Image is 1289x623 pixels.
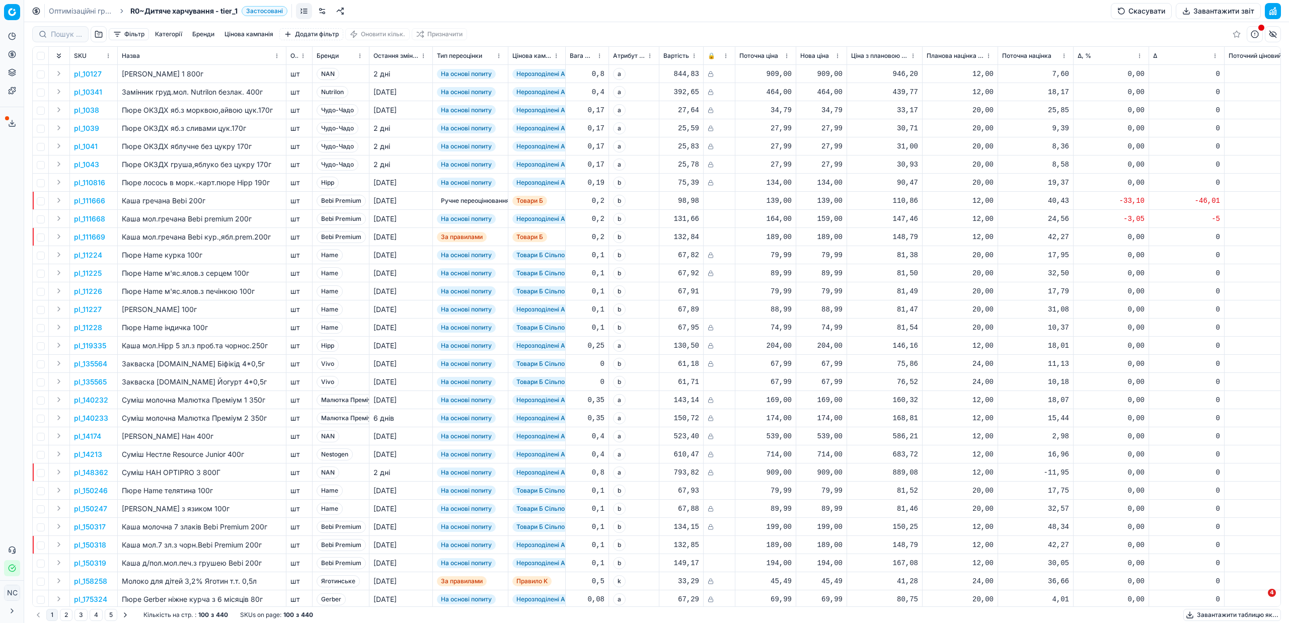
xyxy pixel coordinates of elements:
span: На основі попиту [437,141,496,151]
button: Бренди [188,28,218,40]
strong: 100 [283,611,294,619]
span: [DATE] [373,196,397,205]
div: 0,17 [570,160,604,170]
button: pl_135564 [74,359,107,369]
button: pl_110816 [74,178,105,188]
div: 159,00 [800,214,843,224]
button: Фільтр [109,28,149,40]
span: [DATE] [373,106,397,114]
div: 0,8 [570,69,604,79]
div: 12,00 [927,196,994,206]
p: pl_148362 [74,468,108,478]
div: 909,00 [800,69,843,79]
button: Expand [53,448,65,460]
button: Додати фільтр [279,28,343,40]
p: pl_11227 [74,304,102,315]
p: pl_14174 [74,431,101,441]
button: Expand [53,430,65,442]
button: Expand [53,357,65,369]
button: Expand [53,303,65,315]
div: шт [290,141,308,151]
div: 0,00 [1078,160,1145,170]
span: b [613,213,626,225]
button: pl_140232 [74,395,108,405]
div: 139,00 [739,196,792,206]
p: pl_150247 [74,504,107,514]
button: pl_111668 [74,214,105,224]
div: -46,01 [1153,196,1220,206]
span: Вага Net [570,52,594,60]
span: b [613,195,626,207]
span: Чудо-Чадо [317,122,358,134]
button: Expand [53,538,65,551]
button: Оновити кільк. [345,28,410,40]
button: Expand [53,122,65,134]
button: Expand [53,140,65,152]
div: 27,99 [800,160,843,170]
button: Expand [53,593,65,605]
div: 0,17 [570,141,604,151]
button: Expand [53,502,65,514]
span: [DATE] [373,214,397,223]
div: 147,46 [851,214,918,224]
span: На основі попиту [437,105,496,115]
div: 0,00 [1078,105,1145,115]
button: Завантажити таблицю як... [1183,609,1281,621]
div: 0,00 [1078,69,1145,79]
span: NAN [317,68,339,80]
span: Чудо-Чадо [317,159,358,171]
p: Пюре ОКЗДХ яблучне без цукру 170г [122,141,282,151]
span: Товари Б [512,232,547,242]
button: pl_11225 [74,268,102,278]
span: Чудо-Чадо [317,104,358,116]
span: Цінова кампанія [512,52,551,60]
div: 0,00 [1078,141,1145,151]
button: Expand all [53,50,65,62]
div: 0 [1153,178,1220,188]
div: 946,20 [851,69,918,79]
span: R0~Дитяче харчування - tier_1 [130,6,238,16]
button: Expand [53,194,65,206]
div: 24,56 [1002,214,1069,224]
button: pl_14213 [74,449,102,459]
span: a [613,140,626,152]
div: 27,99 [739,160,792,170]
div: 0 [1153,123,1220,133]
div: 0,17 [570,123,604,133]
button: Expand [53,575,65,587]
span: 4 [1268,589,1276,597]
div: 25,78 [663,160,699,170]
div: 25,85 [1002,105,1069,115]
button: Expand [53,394,65,406]
button: pl_1038 [74,105,99,115]
p: Каша гречана Bebi 200г [122,196,282,206]
button: 5 [105,609,117,621]
div: 164,00 [739,214,792,224]
button: pl_150246 [74,486,108,496]
button: pl_11228 [74,323,102,333]
button: Expand [53,158,65,170]
div: 392,65 [663,87,699,97]
span: a [613,104,626,116]
span: Товари Б [512,196,547,206]
button: pl_111666 [74,196,105,206]
button: pl_11224 [74,250,102,260]
span: Нерозподілені АБ за попитом [512,160,608,170]
strong: 440 [301,611,313,619]
p: Замінник груд.мол. Nutrilon безлак. 400г [122,87,282,97]
p: pl_1043 [74,160,99,170]
span: a [613,159,626,171]
span: Планова націнка на категорію [927,52,983,60]
button: pl_1039 [74,123,99,133]
span: Hipp [317,177,339,189]
div: шт [290,214,308,224]
span: Тип переоцінки [437,52,482,60]
button: Expand [53,412,65,424]
div: 134,00 [739,178,792,188]
button: Скасувати [1111,3,1172,19]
